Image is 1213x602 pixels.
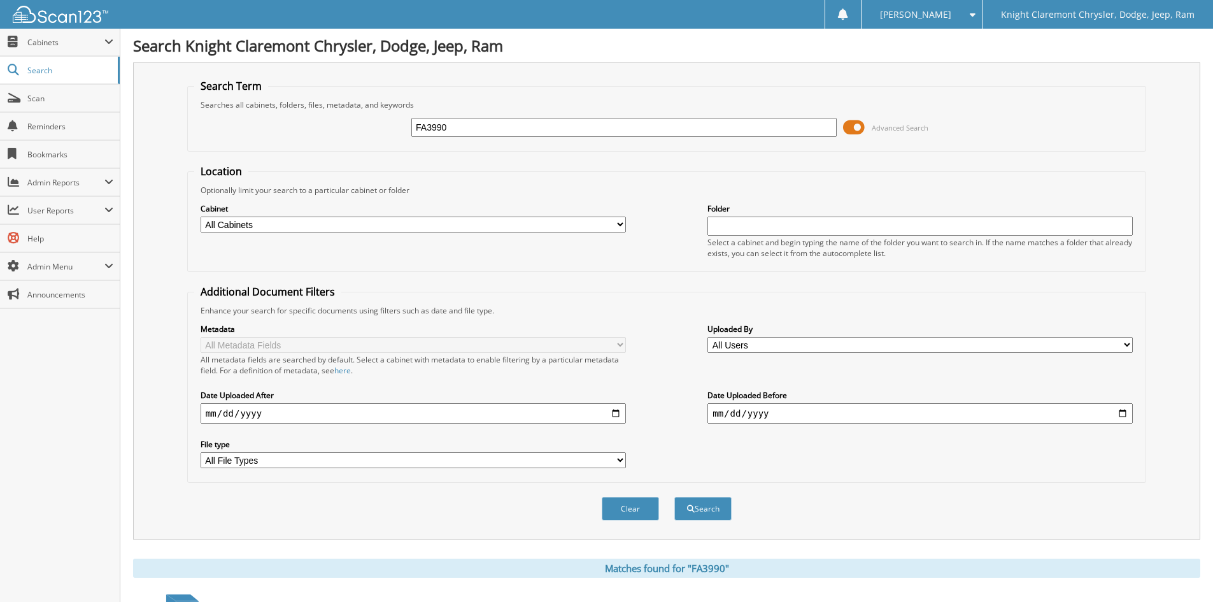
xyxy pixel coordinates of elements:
input: start [201,403,626,424]
label: Date Uploaded Before [707,390,1133,401]
img: scan123-logo-white.svg [13,6,108,23]
div: Enhance your search for specific documents using filters such as date and file type. [194,305,1139,316]
span: User Reports [27,205,104,216]
div: Select a cabinet and begin typing the name of the folder you want to search in. If the name match... [707,237,1133,259]
legend: Additional Document Filters [194,285,341,299]
span: Cabinets [27,37,104,48]
a: here [334,365,351,376]
span: Admin Reports [27,177,104,188]
span: Bookmarks [27,149,113,160]
span: [PERSON_NAME] [880,11,951,18]
div: All metadata fields are searched by default. Select a cabinet with metadata to enable filtering b... [201,354,626,376]
div: Optionally limit your search to a particular cabinet or folder [194,185,1139,196]
label: Folder [707,203,1133,214]
span: Scan [27,93,113,104]
h1: Search Knight Claremont Chrysler, Dodge, Jeep, Ram [133,35,1200,56]
span: Search [27,65,111,76]
span: Reminders [27,121,113,132]
label: Date Uploaded After [201,390,626,401]
legend: Location [194,164,248,178]
span: Advanced Search [872,123,928,133]
span: Announcements [27,289,113,300]
legend: Search Term [194,79,268,93]
div: Searches all cabinets, folders, files, metadata, and keywords [194,99,1139,110]
span: Admin Menu [27,261,104,272]
label: Metadata [201,324,626,334]
span: Knight Claremont Chrysler, Dodge, Jeep, Ram [1001,11,1195,18]
button: Search [674,497,732,520]
button: Clear [602,497,659,520]
label: Uploaded By [707,324,1133,334]
span: Help [27,233,113,244]
label: File type [201,439,626,450]
div: Matches found for "FA3990" [133,559,1200,578]
label: Cabinet [201,203,626,214]
input: end [707,403,1133,424]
